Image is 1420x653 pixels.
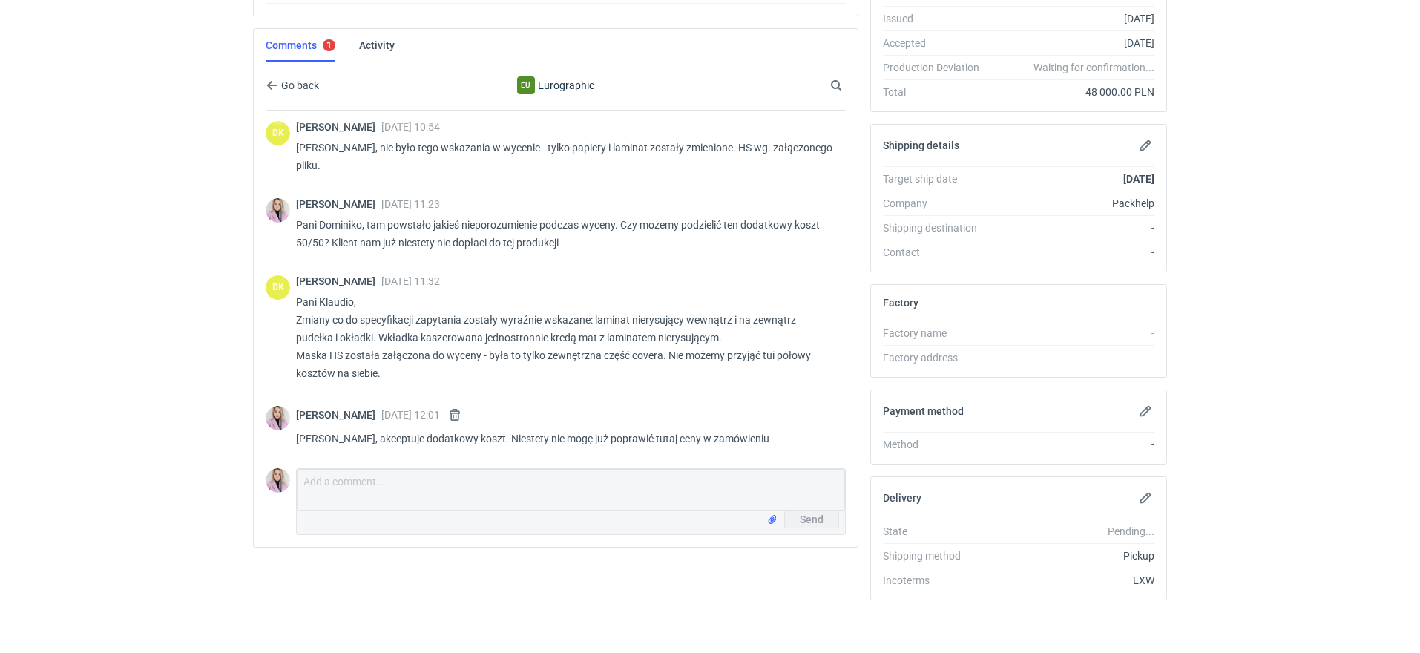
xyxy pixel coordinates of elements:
[883,245,991,260] div: Contact
[883,60,991,75] div: Production Deviation
[784,511,839,528] button: Send
[991,326,1154,341] div: -
[883,297,918,309] h2: Factory
[883,524,991,539] div: State
[1137,489,1154,507] button: Edit delivery details
[991,11,1154,26] div: [DATE]
[266,468,290,493] img: Klaudia Wiśniewska
[991,245,1154,260] div: -
[296,139,834,174] p: [PERSON_NAME], nie było tego wskazania w wycenie - tylko papiery i laminat zostały zmienione. HS ...
[266,29,335,62] a: Comments1
[883,220,991,235] div: Shipping destination
[266,121,290,145] div: Dominika Kaczyńska
[883,36,991,50] div: Accepted
[296,275,381,287] span: [PERSON_NAME]
[1033,60,1154,75] em: Waiting for confirmation...
[883,196,991,211] div: Company
[991,548,1154,563] div: Pickup
[296,216,834,252] p: Pani Dominiko, tam powstało jakieś nieporozumienie podczas wyceny. Czy możemy podzielić ten dodat...
[266,198,290,223] img: Klaudia Wiśniewska
[296,198,381,210] span: [PERSON_NAME]
[266,275,290,300] figcaption: DK
[883,492,921,504] h2: Delivery
[517,76,535,94] div: Eurographic
[883,326,991,341] div: Factory name
[1108,525,1154,537] em: Pending...
[1137,402,1154,420] button: Edit payment method
[883,140,959,151] h2: Shipping details
[883,405,964,417] h2: Payment method
[517,76,535,94] figcaption: Eu
[381,121,440,133] span: [DATE] 10:54
[1137,137,1154,154] button: Edit shipping details
[883,85,991,99] div: Total
[266,121,290,145] figcaption: DK
[266,406,290,430] img: Klaudia Wiśniewska
[883,548,991,563] div: Shipping method
[883,11,991,26] div: Issued
[800,514,824,525] span: Send
[359,29,395,62] a: Activity
[991,437,1154,452] div: -
[434,76,677,94] div: Eurographic
[296,293,834,382] p: Pani Klaudio, Zmiany co do specyfikacji zapytania zostały wyraźnie wskazane: laminat nierysujący ...
[1123,173,1154,185] strong: [DATE]
[991,85,1154,99] div: 48 000.00 PLN
[266,76,320,94] button: Go back
[991,36,1154,50] div: [DATE]
[991,573,1154,588] div: EXW
[381,409,440,421] span: [DATE] 12:01
[883,350,991,365] div: Factory address
[991,196,1154,211] div: Packhelp
[883,437,991,452] div: Method
[381,275,440,287] span: [DATE] 11:32
[991,220,1154,235] div: -
[827,76,875,94] input: Search
[883,573,991,588] div: Incoterms
[883,171,991,186] div: Target ship date
[278,80,319,91] span: Go back
[266,275,290,300] div: Dominika Kaczyńska
[296,430,834,447] p: [PERSON_NAME], akceptuje dodatkowy koszt. Niestety nie mogę już poprawić tutaj ceny w zamówieniu
[296,409,381,421] span: [PERSON_NAME]
[991,350,1154,365] div: -
[296,121,381,133] span: [PERSON_NAME]
[326,40,332,50] div: 1
[381,198,440,210] span: [DATE] 11:23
